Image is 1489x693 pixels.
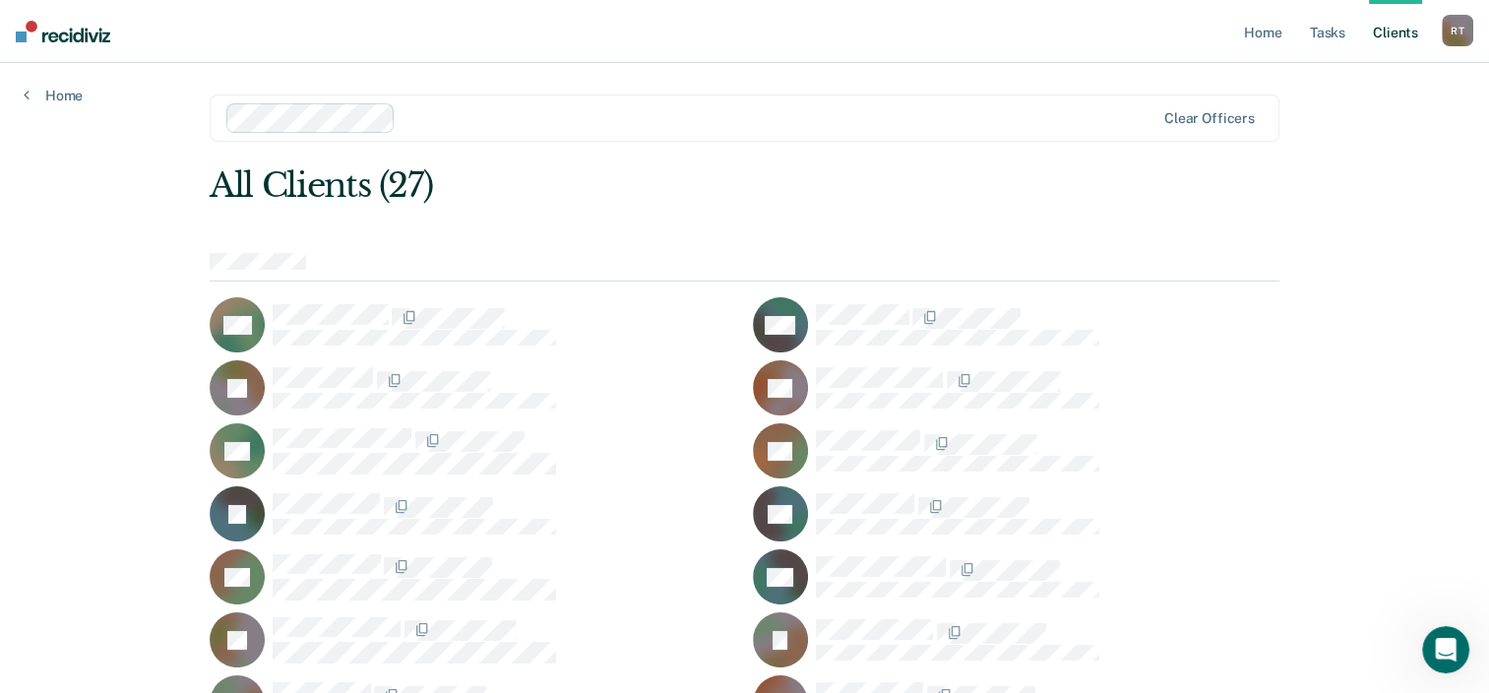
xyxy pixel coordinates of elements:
div: Clear officers [1164,110,1255,127]
button: RT [1442,15,1473,46]
img: Recidiviz [16,21,110,42]
div: R T [1442,15,1473,46]
a: Home [24,87,83,104]
iframe: Intercom live chat [1422,626,1469,673]
div: All Clients (27) [210,165,1065,206]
